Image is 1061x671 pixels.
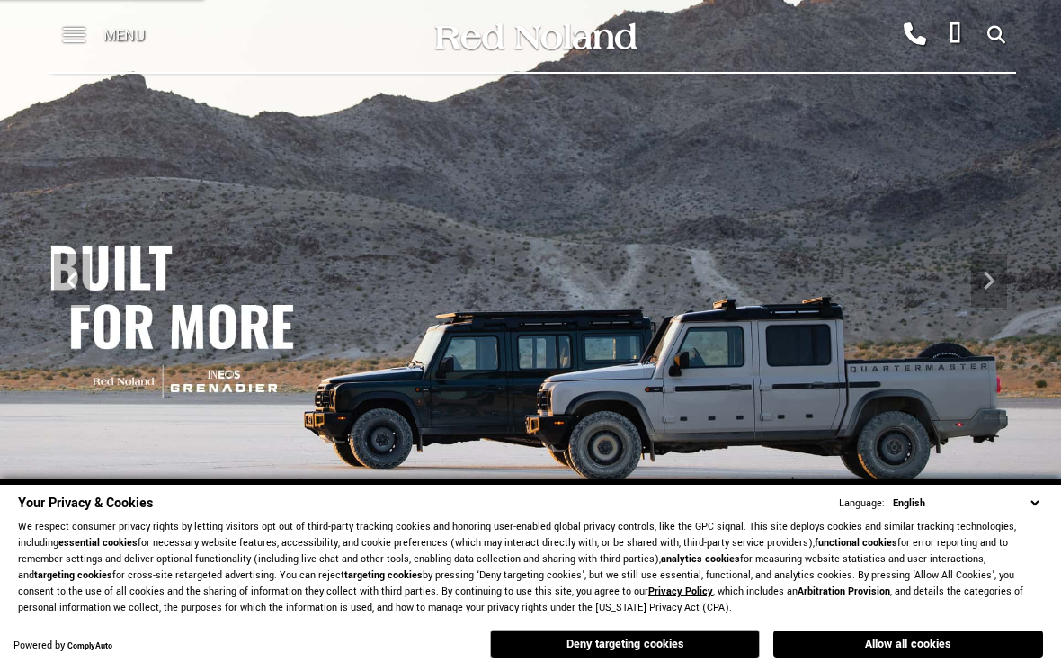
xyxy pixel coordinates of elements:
strong: targeting cookies [34,568,112,582]
strong: analytics cookies [661,552,740,566]
img: Red Noland Auto Group [432,21,638,52]
div: Previous [54,254,90,308]
strong: essential cookies [58,536,138,550]
div: Powered by [13,640,112,652]
a: ComplyAuto [67,640,112,652]
select: Language Select [888,495,1043,512]
button: Deny targeting cookies [490,630,760,658]
p: We respect consumer privacy rights by letting visitors opt out of third-party tracking cookies an... [18,519,1043,616]
a: Privacy Policy [648,585,713,598]
strong: functional cookies [815,536,897,550]
strong: Arbitration Provision [798,585,890,598]
span: Your Privacy & Cookies [18,494,153,513]
strong: targeting cookies [344,568,423,582]
button: Allow all cookies [773,631,1043,658]
div: Language: [839,498,885,509]
div: Next [971,254,1007,308]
